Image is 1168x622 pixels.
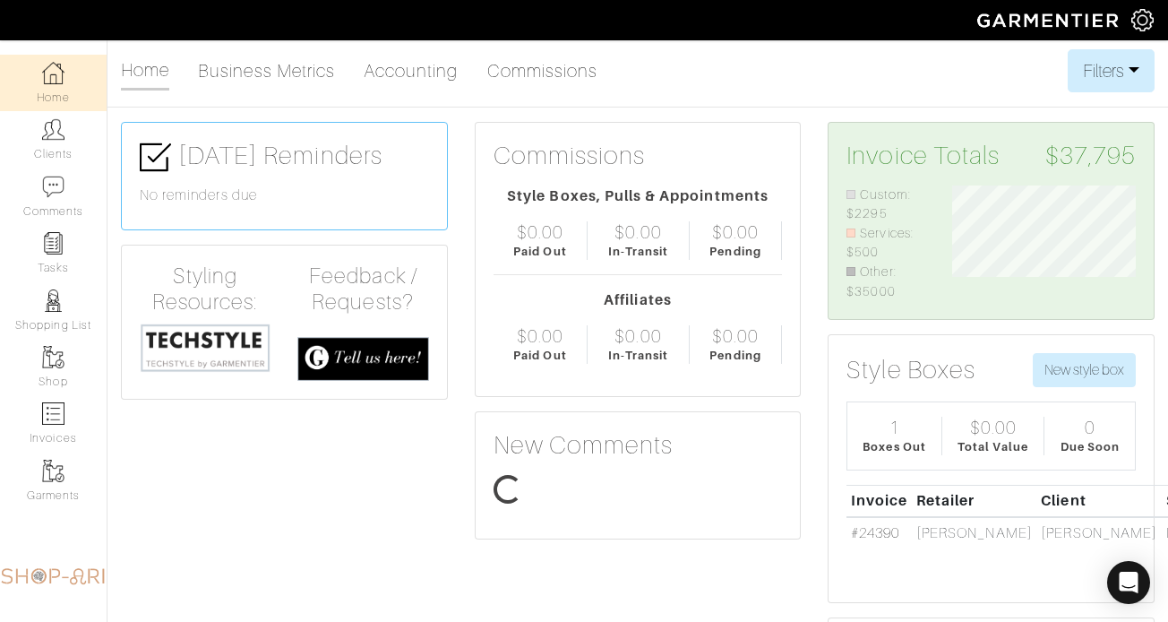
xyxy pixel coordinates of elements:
[1131,9,1154,31] img: gear-icon-white-bd11855cb880d31180b6d7d6211b90ccbf57a29d726f0c71d8c61bd08dd39cc2.png
[912,486,1036,517] th: Retailer
[614,325,661,347] div: $0.00
[846,355,975,385] h3: Style Boxes
[1107,561,1150,604] div: Open Intercom Messenger
[121,52,169,91] a: Home
[1085,417,1095,438] div: 0
[140,187,429,204] h6: No reminders due
[42,460,64,482] img: garments-icon-b7da505a4dc4fd61783c78ac3ca0ef83fa9d6f193b1c9dc38574b1d14d53ca28.png
[851,525,899,541] a: #24390
[712,325,759,347] div: $0.00
[42,289,64,312] img: stylists-icon-eb353228a002819b7ec25b43dbf5f0378dd9e0616d9560372ff212230b889e62.png
[494,289,783,311] div: Affiliates
[958,438,1029,455] div: Total Value
[912,517,1036,570] td: [PERSON_NAME]
[1037,486,1162,517] th: Client
[364,53,459,89] a: Accounting
[42,346,64,368] img: garments-icon-b7da505a4dc4fd61783c78ac3ca0ef83fa9d6f193b1c9dc38574b1d14d53ca28.png
[42,402,64,425] img: orders-icon-0abe47150d42831381b5fb84f609e132dff9fe21cb692f30cb5eec754e2cba89.png
[968,4,1131,36] img: garmentier-logo-header-white-b43fb05a5012e4ada735d5af1a66efaba907eab6374d6393d1fbf88cb4ef424d.png
[140,142,171,173] img: check-box-icon-36a4915ff3ba2bd8f6e4f29bc755bb66becd62c870f447fc0dd1365fcfddab58.png
[494,186,783,207] div: Style Boxes, Pulls & Appointments
[614,221,661,243] div: $0.00
[140,323,271,373] img: techstyle-93310999766a10050dc78ceb7f971a75838126fd19372ce40ba20cdf6a89b94b.png
[608,347,669,364] div: In-Transit
[517,325,563,347] div: $0.00
[846,263,925,301] li: Other: $35000
[297,337,428,381] img: feedback_requests-3821251ac2bd56c73c230f3229a5b25d6eb027adea667894f41107c140538ee0.png
[140,141,429,173] h3: [DATE] Reminders
[608,243,669,260] div: In-Transit
[846,186,925,224] li: Custom: $2295
[863,438,925,455] div: Boxes Out
[140,263,271,315] h4: Styling Resources:
[494,430,783,461] h3: New Comments
[1045,141,1136,171] span: $37,795
[42,176,64,198] img: comment-icon-a0a6a9ef722e966f86d9cbdc48e553b5cf19dbc54f86b18d962a5391bc8f6eb6.png
[970,417,1017,438] div: $0.00
[1061,438,1120,455] div: Due Soon
[1037,517,1162,570] td: [PERSON_NAME]
[846,224,925,263] li: Services: $500
[1033,353,1136,387] button: New style box
[513,347,566,364] div: Paid Out
[709,243,760,260] div: Pending
[1068,49,1155,92] button: Filters
[42,118,64,141] img: clients-icon-6bae9207a08558b7cb47a8932f037763ab4055f8c8b6bfacd5dc20c3e0201464.png
[517,221,563,243] div: $0.00
[846,486,912,517] th: Invoice
[846,141,1136,171] h3: Invoice Totals
[494,141,646,171] h3: Commissions
[198,53,335,89] a: Business Metrics
[889,417,900,438] div: 1
[513,243,566,260] div: Paid Out
[709,347,760,364] div: Pending
[712,221,759,243] div: $0.00
[487,53,598,89] a: Commissions
[42,232,64,255] img: reminder-icon-8004d30b9f0a5d33ae49ab947aed9ed385cf756f9e5892f1edd6e32f2345188e.png
[297,263,428,315] h4: Feedback / Requests?
[42,62,64,84] img: dashboard-icon-dbcd8f5a0b271acd01030246c82b418ddd0df26cd7fceb0bd07c9910d44c42f6.png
